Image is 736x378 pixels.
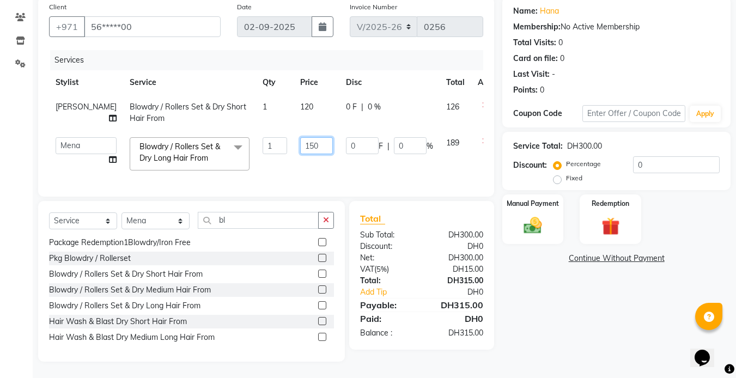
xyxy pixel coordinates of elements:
[208,153,213,163] a: x
[582,105,685,122] input: Enter Offer / Coupon Code
[50,50,491,70] div: Services
[446,102,459,112] span: 126
[339,70,440,95] th: Disc
[49,316,187,327] div: Hair Wash & Blast Dry Short Hair From
[513,69,550,80] div: Last Visit:
[237,2,252,12] label: Date
[123,70,256,95] th: Service
[352,275,422,286] div: Total:
[560,53,564,64] div: 0
[352,252,422,264] div: Net:
[361,101,363,113] span: |
[507,199,559,209] label: Manual Payment
[49,2,66,12] label: Client
[471,70,507,95] th: Action
[427,141,433,152] span: %
[513,37,556,48] div: Total Visits:
[422,264,491,275] div: DH15.00
[513,108,582,119] div: Coupon Code
[513,21,561,33] div: Membership:
[300,102,313,112] span: 120
[422,252,491,264] div: DH300.00
[376,265,387,273] span: 5%
[352,229,422,241] div: Sub Total:
[446,138,459,148] span: 189
[352,312,422,325] div: Paid:
[422,312,491,325] div: DH0
[49,284,211,296] div: Blowdry / Rollers Set & Dry Medium Hair From
[49,253,131,264] div: Pkg Blowdry / Rollerset
[49,269,203,280] div: Blowdry / Rollers Set & Dry Short Hair From
[513,84,538,96] div: Points:
[422,241,491,252] div: DH0
[504,253,728,264] a: Continue Without Payment
[387,141,390,152] span: |
[352,286,433,298] a: Add Tip
[84,16,221,37] input: Search by Name/Mobile/Email/Code
[368,101,381,113] span: 0 %
[360,264,374,274] span: VAT
[294,70,339,95] th: Price
[422,298,491,312] div: DH315.00
[690,106,721,122] button: Apply
[263,102,267,112] span: 1
[352,327,422,339] div: Balance :
[379,141,383,152] span: F
[513,141,563,152] div: Service Total:
[540,5,559,17] a: Hana
[198,212,319,229] input: Search or Scan
[49,332,215,343] div: Hair Wash & Blast Dry Medium Long Hair From
[422,275,491,286] div: DH315.00
[518,215,548,236] img: _cash.svg
[592,199,629,209] label: Redemption
[513,160,547,171] div: Discount:
[49,16,85,37] button: +971
[422,229,491,241] div: DH300.00
[49,300,200,312] div: Blowdry / Rollers Set & Dry Long Hair From
[360,213,385,224] span: Total
[434,286,492,298] div: DH0
[352,241,422,252] div: Discount:
[346,101,357,113] span: 0 F
[139,142,220,163] span: Blowdry / Rollers Set & Dry Long Hair From
[440,70,471,95] th: Total
[566,159,601,169] label: Percentage
[256,70,294,95] th: Qty
[513,53,558,64] div: Card on file:
[422,327,491,339] div: DH315.00
[56,102,117,112] span: [PERSON_NAME]
[690,334,725,367] iframe: chat widget
[567,141,602,152] div: DH300.00
[352,264,422,275] div: ( )
[352,298,422,312] div: Payable:
[596,215,625,237] img: _gift.svg
[513,21,720,33] div: No Active Membership
[540,84,544,96] div: 0
[552,69,555,80] div: -
[558,37,563,48] div: 0
[49,70,123,95] th: Stylist
[130,102,246,123] span: Blowdry / Rollers Set & Dry Short Hair From
[513,5,538,17] div: Name:
[350,2,397,12] label: Invoice Number
[566,173,582,183] label: Fixed
[49,237,191,248] div: Package Redemption1Blowdry/Iron Free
